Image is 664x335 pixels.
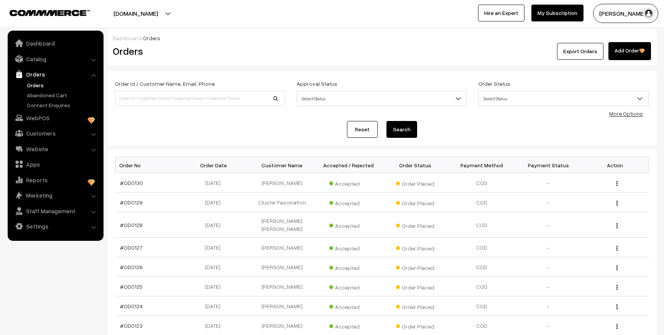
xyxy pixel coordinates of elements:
[478,80,510,88] label: Order Status
[248,238,315,257] td: [PERSON_NAME]
[248,296,315,316] td: [PERSON_NAME]
[297,91,467,106] span: Select Status
[113,45,284,57] h2: Orders
[616,324,618,329] img: Menu
[10,126,101,140] a: Customers
[10,142,101,156] a: Website
[329,281,368,291] span: Accepted
[449,193,515,212] td: COD
[297,80,337,88] label: Approval Status
[616,246,618,251] img: Menu
[616,304,618,309] img: Menu
[120,199,143,206] a: #OD0129
[449,238,515,257] td: COD
[182,238,248,257] td: [DATE]
[515,257,582,277] td: -
[515,277,582,296] td: -
[120,264,143,270] a: #OD0126
[25,101,101,109] a: Contact Enquires
[396,301,434,311] span: Order Placed
[515,212,582,238] td: -
[182,212,248,238] td: [DATE]
[396,281,434,291] span: Order Placed
[329,301,368,311] span: Accepted
[182,257,248,277] td: [DATE]
[113,34,651,42] div: /
[329,242,368,252] span: Accepted
[515,296,582,316] td: -
[120,322,143,329] a: #OD0123
[10,10,90,16] img: COMMMERCE
[10,8,77,17] a: COMMMERCE
[531,5,583,21] a: My Subscription
[120,283,143,290] a: #OD0125
[120,244,143,251] a: #OD0127
[115,80,215,88] label: Order Id / Customer Name, Email, Phone
[396,242,434,252] span: Order Placed
[120,222,143,228] a: #OD0128
[10,219,101,233] a: Settings
[616,223,618,228] img: Menu
[120,303,143,309] a: #OD0124
[449,277,515,296] td: COD
[297,92,467,105] span: Select Status
[608,42,651,60] a: Add Order
[143,35,160,41] span: Orders
[182,173,248,193] td: [DATE]
[449,212,515,238] td: COD
[120,180,143,186] a: #OD0130
[396,220,434,230] span: Order Placed
[182,296,248,316] td: [DATE]
[396,320,434,330] span: Order Placed
[182,277,248,296] td: [DATE]
[10,173,101,187] a: Reports
[10,52,101,66] a: Catalog
[396,178,434,188] span: Order Placed
[87,4,185,23] button: [DOMAIN_NAME]
[115,157,182,173] th: Order No
[329,220,368,230] span: Accepted
[515,238,582,257] td: -
[248,212,315,238] td: [PERSON_NAME] [PERSON_NAME]
[515,173,582,193] td: -
[10,157,101,171] a: Apps
[10,36,101,50] a: Dashboard
[386,121,417,138] button: Search
[557,43,603,60] button: Export Orders
[478,5,524,21] a: Hire an Expert
[248,257,315,277] td: [PERSON_NAME]
[347,121,378,138] a: Reset
[113,35,141,41] a: Dashboard
[329,178,368,188] span: Accepted
[182,157,248,173] th: Order Date
[25,81,101,89] a: Orders
[329,320,368,330] span: Accepted
[449,257,515,277] td: COD
[315,157,382,173] th: Accepted / Rejected
[25,91,101,99] a: Abandoned Cart
[182,193,248,212] td: [DATE]
[515,193,582,212] td: -
[382,157,449,173] th: Order Status
[115,91,285,106] input: Order Id / Customer Name / Customer Email / Customer Phone
[593,4,658,23] button: [PERSON_NAME]
[478,91,649,106] span: Select Status
[396,197,434,207] span: Order Placed
[10,67,101,81] a: Orders
[582,157,649,173] th: Action
[248,277,315,296] td: [PERSON_NAME]
[10,111,101,125] a: WebPOS
[515,157,582,173] th: Payment Status
[449,296,515,316] td: COD
[449,157,515,173] th: Payment Method
[616,201,618,206] img: Menu
[329,262,368,272] span: Accepted
[248,193,315,212] td: Cluster Fascination
[609,110,643,117] a: More Options
[248,157,315,173] th: Customer Name
[643,8,654,19] img: user
[329,197,368,207] span: Accepted
[396,262,434,272] span: Order Placed
[616,181,618,186] img: Menu
[449,173,515,193] td: COD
